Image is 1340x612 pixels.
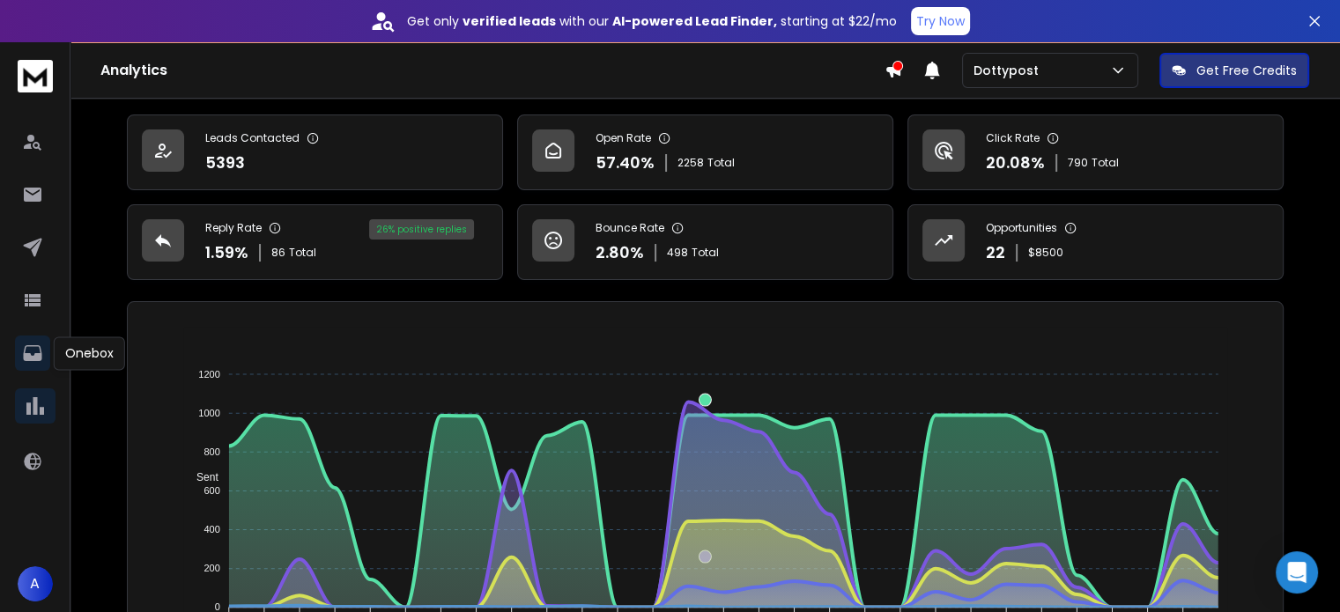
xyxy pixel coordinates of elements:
p: Open Rate [596,131,651,145]
span: Total [692,246,719,260]
span: 86 [271,246,285,260]
p: Get only with our starting at $22/mo [407,12,897,30]
h1: Analytics [100,60,885,81]
button: Get Free Credits [1159,53,1309,88]
button: A [18,566,53,601]
p: Opportunities [986,221,1057,235]
p: Try Now [916,12,965,30]
tspan: 600 [204,485,220,496]
tspan: 0 [215,601,220,612]
span: Total [1092,156,1119,170]
p: 22 [986,240,1005,265]
p: Leads Contacted [205,131,300,145]
p: 5393 [205,151,245,175]
a: Open Rate57.40%2258Total [517,114,893,190]
p: Dottypost [974,62,1046,79]
tspan: 200 [204,563,220,573]
span: Total [289,246,316,260]
tspan: 1200 [198,369,219,380]
p: 57.40 % [596,151,655,175]
a: Click Rate20.08%790Total [907,114,1284,190]
p: $ 8500 [1028,246,1063,260]
p: Get Free Credits [1196,62,1297,79]
strong: verified leads [463,12,556,30]
img: logo [18,60,53,92]
div: 26 % positive replies [369,219,474,240]
p: 2.80 % [596,240,644,265]
a: Bounce Rate2.80%498Total [517,204,893,280]
div: Onebox [54,336,125,370]
p: Reply Rate [205,221,262,235]
strong: AI-powered Lead Finder, [612,12,777,30]
a: Leads Contacted5393 [127,114,503,190]
span: 2258 [677,156,704,170]
p: Click Rate [986,131,1040,145]
tspan: 400 [204,524,220,535]
p: 1.59 % [205,240,248,265]
span: Total [707,156,735,170]
div: Open Intercom Messenger [1276,551,1318,594]
span: Sent [183,471,218,483]
p: 20.08 % [986,151,1045,175]
p: Bounce Rate [596,221,664,235]
button: Try Now [911,7,970,35]
span: 790 [1068,156,1088,170]
a: Reply Rate1.59%86Total26% positive replies [127,204,503,280]
tspan: 800 [204,446,220,457]
tspan: 1000 [198,408,219,418]
span: 498 [667,246,688,260]
a: Opportunities22$8500 [907,204,1284,280]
